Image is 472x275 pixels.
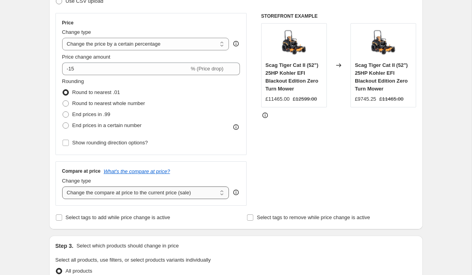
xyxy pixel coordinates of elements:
span: Price change amount [62,54,111,60]
img: SCAG_Tiger_Cat_II_61_Blackout_zero_turn_mower_80x.webp [368,28,399,59]
div: help [232,40,240,48]
span: Scag Tiger Cat II (52") 25HP Kohler EFI Blackout Edition Zero Turn Mower [355,62,408,92]
p: Select which products should change in price [76,242,179,250]
span: Scag Tiger Cat II (52") 25HP Kohler EFI Blackout Edition Zero Turn Mower [265,62,319,92]
span: End prices in .99 [72,111,111,117]
span: Change type [62,178,91,184]
div: £9745.25 [355,95,376,103]
span: Round to nearest .01 [72,89,120,95]
img: SCAG_Tiger_Cat_II_61_Blackout_zero_turn_mower_80x.webp [278,28,310,59]
input: -15 [62,63,189,75]
h3: Price [62,20,74,26]
span: Show rounding direction options? [72,140,148,146]
div: £11465.00 [265,95,289,103]
span: % (Price drop) [191,66,223,72]
span: Change type [62,29,91,35]
h6: STOREFRONT EXAMPLE [261,13,417,19]
span: Round to nearest whole number [72,100,145,106]
span: Select tags to add while price change is active [66,214,170,220]
h3: Compare at price [62,168,101,174]
span: Rounding [62,78,84,84]
strike: £12599.00 [293,95,317,103]
button: What's the compare at price? [104,168,170,174]
span: End prices in a certain number [72,122,142,128]
div: help [232,188,240,196]
h2: Step 3. [55,242,74,250]
span: All products [66,268,92,274]
span: Select tags to remove while price change is active [257,214,370,220]
strike: £11465.00 [379,95,403,103]
span: Select all products, use filters, or select products variants individually [55,257,211,263]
